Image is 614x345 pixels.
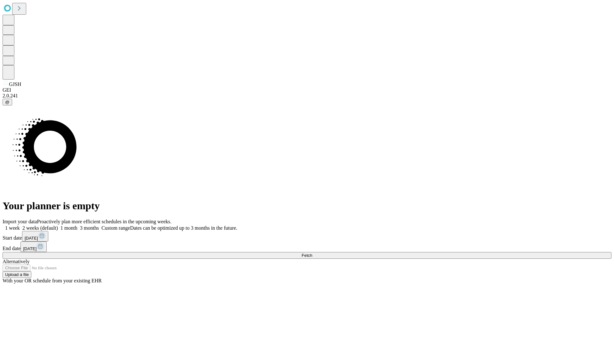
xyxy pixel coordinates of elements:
div: GEI [3,87,611,93]
span: With your OR schedule from your existing EHR [3,278,102,283]
span: 2 weeks (default) [22,225,58,231]
button: [DATE] [22,231,48,241]
span: @ [5,100,10,104]
button: [DATE] [20,241,47,252]
h1: Your planner is empty [3,200,611,212]
span: Alternatively [3,259,29,264]
button: @ [3,99,12,105]
div: 2.0.241 [3,93,611,99]
div: Start date [3,231,611,241]
span: Custom range [101,225,130,231]
span: GJSH [9,81,21,87]
button: Fetch [3,252,611,259]
span: 1 month [60,225,77,231]
div: End date [3,241,611,252]
span: Dates can be optimized up to 3 months in the future. [130,225,237,231]
span: Import your data [3,219,37,224]
span: [DATE] [25,236,38,241]
span: Fetch [302,253,312,258]
span: Proactively plan more efficient schedules in the upcoming weeks. [37,219,171,224]
button: Upload a file [3,271,31,278]
span: 3 months [80,225,99,231]
span: [DATE] [23,246,36,251]
span: 1 week [5,225,20,231]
